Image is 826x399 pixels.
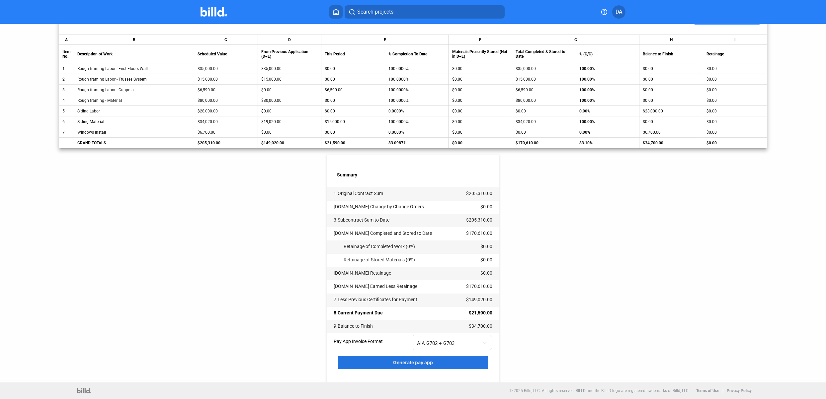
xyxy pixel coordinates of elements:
span: [DOMAIN_NAME] Earned Less Retainage [334,284,417,289]
span: [DOMAIN_NAME] Retainage [334,270,391,276]
div: 2 [62,77,70,82]
td: $149,020.00 [466,294,499,302]
div: $0.00 [261,130,318,135]
div: 5 [62,109,70,113]
td: 100.00% [576,85,640,95]
div: 1 [62,66,70,71]
td: $205,310.00 [194,138,258,148]
div: Siding Labor [77,109,191,113]
div: $34,020.00 [198,119,254,124]
div: $0.00 [643,77,700,82]
th: % Completion To Date [385,45,449,63]
th: Description of Work [74,45,194,63]
td: $21,590.00 [469,307,499,315]
button: Search projects [345,5,505,19]
div: $0.00 [516,130,572,135]
span: 3.Subcontract Sum to Date [334,217,389,223]
div: $0.00 [706,98,764,103]
td: $34,700.00 [639,138,703,148]
td: 100.00% [576,63,640,74]
td: $0.00 [480,267,499,276]
div: $34,020.00 [516,119,572,124]
div: $6,700.00 [198,130,254,135]
td: 100.00% [576,95,640,106]
div: $0.00 [706,66,764,71]
div: $0.00 [261,109,318,113]
img: logo [77,388,91,393]
td: 83.10% [576,138,640,148]
div: $28,000.00 [198,109,254,113]
div: $0.00 [706,119,764,124]
div: 3 [62,88,70,92]
div: Windows Install [77,130,191,135]
span: [DOMAIN_NAME] Completed and Stored to Date [334,231,432,236]
th: Item No. [59,45,74,63]
div: $0.00 [643,66,700,71]
td: 100.00% [576,74,640,85]
div: $0.00 [643,88,700,92]
div: $0.00 [706,88,764,92]
td: 0.00% [576,106,640,116]
label: Summary [337,172,499,179]
th: This Period [321,45,385,63]
th: Balance to Finish [639,45,703,63]
div: $80,000.00 [198,98,254,103]
div: $15,000.00 [198,77,254,82]
div: Rough framing Labor - Trusses System [77,77,191,82]
div: $6,590.00 [198,88,254,92]
th: % (G/C) [576,45,640,63]
div: $6,700.00 [643,130,700,135]
th: Materials Presently Stored (Not in D+E) [449,45,513,63]
div: $0.00 [261,88,318,92]
p: | [722,388,723,393]
div: $0.00 [516,109,572,113]
th: B [74,35,194,45]
div: $19,020.00 [261,119,318,124]
th: I [703,35,767,45]
div: $0.00 [706,77,764,82]
td: 83.0987% [385,138,449,148]
span: 7.Less Previous Certificates for Payment [334,297,417,302]
th: From Previous Application (D+E) [258,45,322,63]
div: $80,000.00 [261,98,318,103]
td: $0.00 [480,240,499,249]
span: Generate pay app [393,360,433,365]
b: Privacy Policy [727,388,752,393]
td: $170,610.00 [512,138,576,148]
div: $0.00 [706,130,764,135]
th: E [321,35,449,45]
td: $170,610.00 [466,227,499,236]
div: $35,000.00 [198,66,254,71]
div: $35,000.00 [516,66,572,71]
div: $0.00 [706,109,764,113]
th: Retainage [703,45,767,63]
th: Scheduled Value [194,45,258,63]
td: 100.00% [576,116,640,127]
th: H [639,35,703,45]
td: $0.00 [449,138,513,148]
td: $205,310.00 [466,214,499,223]
button: DA [612,5,625,19]
span: Search projects [357,8,393,16]
span: 9.Balance to Finish [334,323,373,329]
th: A [59,35,74,45]
div: Rough framing - Material [77,98,191,103]
div: 6 [62,119,70,124]
th: C [194,35,258,45]
div: Pay App Invoice Format [327,339,413,344]
td: $0.00 [480,201,499,209]
th: G [512,35,639,45]
td: $0.00 [480,254,499,262]
span: 8.Current Payment Due [334,310,383,315]
div: $0.00 [643,98,700,103]
span: AIA G702 + G703 [417,340,454,346]
th: D [258,35,322,45]
div: Rough framing Labor - First Floors Wall [77,66,191,71]
div: $35,000.00 [261,66,318,71]
b: Terms of Use [696,388,719,393]
div: 7 [62,130,70,135]
td: $34,700.00 [469,320,499,329]
div: $15,000.00 [516,77,572,82]
span: [DOMAIN_NAME] Change by Change Orders [334,204,424,209]
span: Retainage of Completed Work (0%) [334,244,415,249]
